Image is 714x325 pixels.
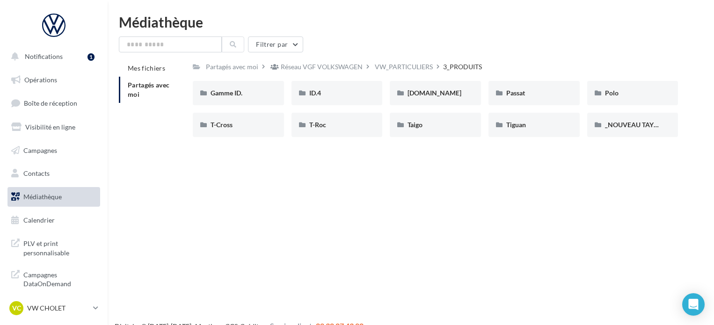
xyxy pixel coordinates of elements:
[206,62,258,72] div: Partagés avec moi
[6,141,102,160] a: Campagnes
[6,117,102,137] a: Visibilité en ligne
[506,121,526,129] span: Tiguan
[25,123,75,131] span: Visibilité en ligne
[27,303,89,313] p: VW CHOLET
[309,89,321,97] span: ID.4
[248,36,303,52] button: Filtrer par
[281,62,363,72] div: Réseau VGF VOLKSWAGEN
[6,47,98,66] button: Notifications 1
[211,89,242,97] span: Gamme ID.
[682,293,705,316] div: Open Intercom Messenger
[6,210,102,230] a: Calendrier
[375,62,433,72] div: VW_PARTICULIERS
[23,193,62,201] span: Médiathèque
[506,89,525,97] span: Passat
[7,299,100,317] a: VC VW CHOLET
[6,233,102,261] a: PLV et print personnalisable
[24,99,77,107] span: Boîte de réception
[87,53,95,61] div: 1
[6,93,102,113] a: Boîte de réception
[443,62,482,72] div: 3_PRODUITS
[408,121,423,129] span: Taigo
[6,164,102,183] a: Contacts
[12,303,21,313] span: VC
[309,121,326,129] span: T-Roc
[605,89,619,97] span: Polo
[6,265,102,292] a: Campagnes DataOnDemand
[23,268,96,289] span: Campagnes DataOnDemand
[24,76,57,84] span: Opérations
[6,187,102,207] a: Médiathèque
[23,237,96,257] span: PLV et print personnalisable
[25,52,63,60] span: Notifications
[23,146,57,154] span: Campagnes
[119,15,703,29] div: Médiathèque
[128,64,165,72] span: Mes fichiers
[23,216,55,224] span: Calendrier
[128,81,170,98] span: Partagés avec moi
[211,121,233,129] span: T-Cross
[6,70,102,90] a: Opérations
[605,121,668,129] span: _NOUVEAU TAYRON
[23,169,50,177] span: Contacts
[408,89,461,97] span: [DOMAIN_NAME]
